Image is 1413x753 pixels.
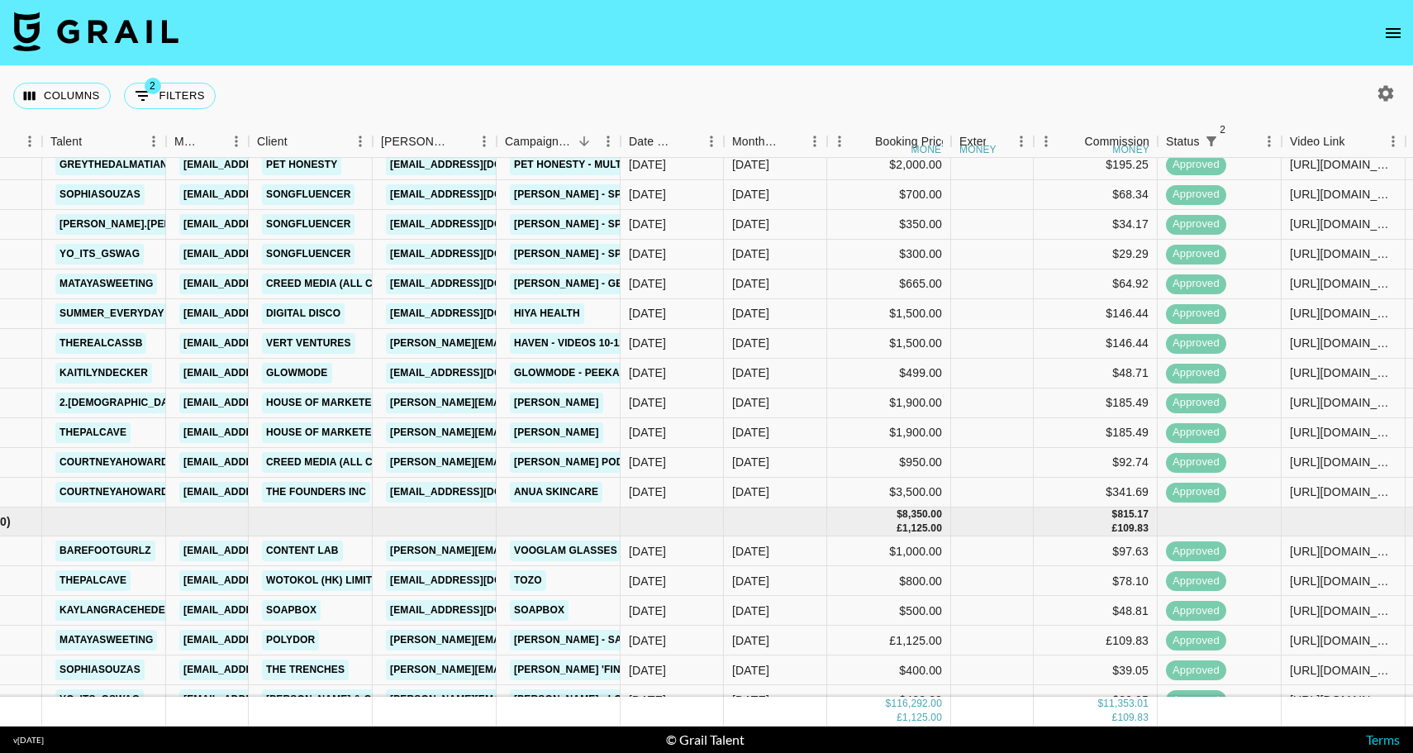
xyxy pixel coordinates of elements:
span: approved [1166,574,1226,589]
div: $3,500.00 [827,478,951,508]
a: [EMAIL_ADDRESS][DOMAIN_NAME] [386,214,571,235]
a: sophiasouzas [55,660,145,680]
div: money [911,145,949,155]
div: $185.49 [1034,388,1158,418]
div: May '25 [732,216,769,232]
a: kaitilyndecker [55,363,152,384]
div: https://www.tiktok.com/@2.ladies.and.2.babies/video/7499919968985763118 [1290,394,1396,411]
div: $500.00 [827,596,951,626]
span: approved [1166,365,1226,381]
a: WOTOKOL (HK) LIMITED [262,570,390,591]
a: therealcassb [55,333,146,354]
a: Vert Ventures [262,333,355,354]
div: $39.05 [1034,685,1158,715]
a: [EMAIL_ADDRESS][DOMAIN_NAME] [386,600,571,621]
div: $ [897,508,902,522]
div: https://www.tiktok.com/@barefootgurlz/video/7519688603367116087?lang=en [1290,543,1396,560]
div: May '25 [732,186,769,203]
button: Menu [1257,129,1282,154]
div: Jun '25 [732,692,769,708]
div: May '25 [732,454,769,470]
a: [PERSON_NAME] Podcast [510,452,655,473]
div: https://www.tiktok.com/@therealcassb/video/7506340736510463274 [1290,335,1396,351]
div: May '25 [732,156,769,173]
span: approved [1166,693,1226,708]
a: Digital Disco [262,303,345,324]
a: [EMAIL_ADDRESS][DOMAIN_NAME] [386,244,571,265]
button: Sort [779,130,802,153]
button: Menu [348,129,373,154]
span: approved [1166,544,1226,560]
div: money [959,145,997,155]
span: approved [1166,603,1226,619]
div: Talent [50,126,82,158]
div: $ [886,698,892,712]
a: [EMAIL_ADDRESS][DOMAIN_NAME] [179,630,364,651]
span: approved [1166,336,1226,351]
span: 2 [145,78,161,94]
div: Campaign (Type) [505,126,573,158]
button: Menu [596,129,621,154]
div: Jun '25 [732,603,769,619]
div: 109.83 [1117,712,1149,726]
div: 11,353.01 [1103,698,1149,712]
a: Content Lab [262,541,343,561]
div: 4/4/2025 [629,305,666,322]
div: 1,125.00 [902,522,942,536]
div: $ [1112,508,1118,522]
span: approved [1166,663,1226,679]
div: Booking Price [875,126,948,158]
a: Songfluencer [262,214,354,235]
span: approved [1166,157,1226,173]
div: https://www.instagram.com/p/DKRtK9HA_G8/ [1290,275,1396,292]
div: $195.25 [1034,150,1158,180]
div: 3/3/2025 [629,394,666,411]
a: barefootgurlz [55,541,155,561]
a: [PERSON_NAME][EMAIL_ADDRESS][DOMAIN_NAME] [386,422,655,443]
button: Menu [17,129,42,154]
a: Soapbox [262,600,321,621]
div: $1,500.00 [827,329,951,359]
a: [EMAIL_ADDRESS][DOMAIN_NAME] [386,303,571,324]
div: 4/4/2025 [629,365,666,381]
a: Glowmode - Peekaboo Dress [510,363,684,384]
div: © Grail Talent [666,732,745,748]
a: [EMAIL_ADDRESS][DOMAIN_NAME] [386,363,571,384]
span: approved [1166,633,1226,649]
a: [EMAIL_ADDRESS][DOMAIN_NAME] [179,570,364,591]
div: May '25 [732,305,769,322]
a: GLOWMODE [262,363,332,384]
div: https://www.tiktok.com/@greythedalmatian/video/7502481340630043935 [1290,156,1396,173]
div: $800.00 [827,566,951,596]
span: approved [1166,187,1226,203]
span: approved [1166,306,1226,322]
a: [EMAIL_ADDRESS][DOMAIN_NAME] [179,363,364,384]
div: $499.00 [827,359,951,388]
div: 2/5/2025 [629,335,666,351]
div: $665.00 [827,269,951,299]
a: sophiasouzas [55,184,145,205]
a: [PERSON_NAME].[PERSON_NAME] [55,214,236,235]
a: thepalcave [55,422,131,443]
div: Client [249,126,373,158]
a: thepalcave [55,570,131,591]
div: $29.29 [1034,240,1158,269]
div: $950.00 [827,448,951,478]
a: [PERSON_NAME] - Get Up Offa That Thing [510,274,742,294]
div: https://www.tiktok.com/@summer_everyday/video/7501832550722063646 [1290,305,1396,322]
a: [EMAIL_ADDRESS][DOMAIN_NAME] [179,541,364,561]
a: [PERSON_NAME] - Say My Name | 24 hours [510,630,741,651]
a: Creed Media (All Campaigns) [262,452,434,473]
a: Anua Skincare [510,482,602,503]
div: https://www.tiktok.com/@courtneyahoward/video/7510016002118159646 [1290,484,1396,500]
div: $146.44 [1034,329,1158,359]
div: May '25 [732,424,769,441]
a: [EMAIL_ADDRESS][DOMAIN_NAME] [179,482,364,503]
a: Pet Honesty - Multi & Fresh Breath [510,155,720,175]
span: approved [1166,395,1226,411]
div: https://www.tiktok.com/@yo_its_gswag/video/7514743160761978158 [1290,692,1396,708]
a: [PERSON_NAME][EMAIL_ADDRESS][DOMAIN_NAME] [386,393,655,413]
div: 5/26/2025 [629,454,666,470]
div: $39.05 [1034,655,1158,685]
div: Booker [373,126,497,158]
